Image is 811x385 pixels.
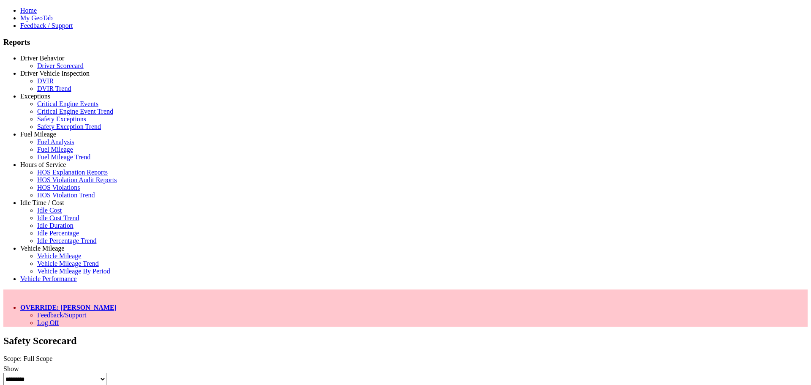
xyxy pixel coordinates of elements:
[20,275,77,282] a: Vehicle Performance
[3,38,808,47] h3: Reports
[37,176,117,183] a: HOS Violation Audit Reports
[20,14,53,22] a: My GeoTab
[37,207,62,214] a: Idle Cost
[3,335,808,347] h2: Safety Scorecard
[20,304,117,311] a: OVERRIDE: [PERSON_NAME]
[37,229,79,237] a: Idle Percentage
[37,319,59,326] a: Log Off
[37,146,73,153] a: Fuel Mileage
[37,268,110,275] a: Vehicle Mileage By Period
[37,153,90,161] a: Fuel Mileage Trend
[37,123,101,130] a: Safety Exception Trend
[20,131,56,138] a: Fuel Mileage
[37,191,95,199] a: HOS Violation Trend
[20,22,73,29] a: Feedback / Support
[37,85,71,92] a: DVIR Trend
[20,245,64,252] a: Vehicle Mileage
[20,161,66,168] a: Hours of Service
[20,199,64,206] a: Idle Time / Cost
[3,355,52,362] span: Scope: Full Scope
[37,77,54,85] a: DVIR
[3,365,19,372] label: Show
[37,169,108,176] a: HOS Explanation Reports
[37,100,98,107] a: Critical Engine Events
[37,62,84,69] a: Driver Scorecard
[37,138,74,145] a: Fuel Analysis
[37,237,96,244] a: Idle Percentage Trend
[37,115,86,123] a: Safety Exceptions
[37,214,79,221] a: Idle Cost Trend
[20,70,90,77] a: Driver Vehicle Inspection
[37,184,80,191] a: HOS Violations
[37,222,73,229] a: Idle Duration
[37,108,113,115] a: Critical Engine Event Trend
[37,311,86,319] a: Feedback/Support
[37,260,99,267] a: Vehicle Mileage Trend
[20,55,64,62] a: Driver Behavior
[20,7,37,14] a: Home
[20,93,50,100] a: Exceptions
[37,252,81,259] a: Vehicle Mileage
